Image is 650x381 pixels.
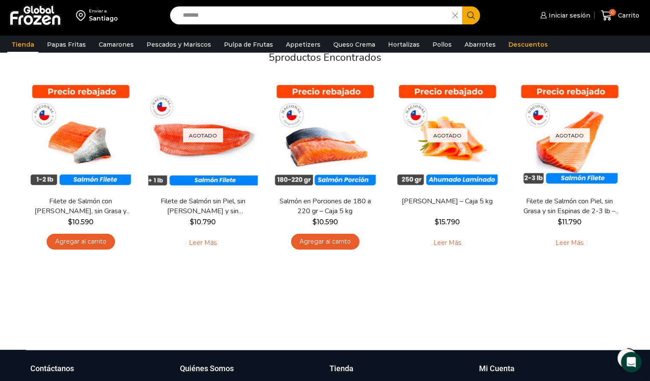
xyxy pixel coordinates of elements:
[31,196,129,216] a: Filete de Salmón con [PERSON_NAME], sin Grasa y sin Espinas 1-2 lb – Caja 10 Kg
[68,218,72,226] span: $
[479,363,515,374] h3: Mi Cuenta
[462,6,480,24] button: Search button
[7,36,38,53] a: Tienda
[599,6,641,26] a: 0 Carrito
[420,234,474,252] a: Leé más sobre “Salmón Ahumado Laminado - Caja 5 kg”
[279,169,371,184] span: Vista Rápida
[435,218,460,226] bdi: 15.790
[220,36,277,53] a: Pulpa de Frutas
[47,234,115,250] a: Agregar al carrito: “Filete de Salmón con Piel, sin Grasa y sin Espinas 1-2 lb – Caja 10 Kg”
[329,36,379,53] a: Queso Crema
[276,196,374,216] a: Salmón en Porciones de 180 a 220 gr – Caja 5 kg
[558,218,582,226] bdi: 11.790
[43,36,90,53] a: Papas Fritas
[183,128,223,143] p: Agotado
[275,51,381,64] span: productos encontrados
[157,169,249,184] span: Vista Rápida
[621,352,641,372] div: Open Intercom Messenger
[401,169,493,184] span: Vista Rápida
[398,196,496,206] a: [PERSON_NAME] – Caja 5 kg
[35,169,126,184] span: Vista Rápida
[94,36,138,53] a: Camarones
[68,218,94,226] bdi: 10.590
[76,8,89,23] img: address-field-icon.svg
[558,218,562,226] span: $
[609,9,616,16] span: 0
[190,218,216,226] bdi: 10.790
[520,196,618,216] a: Filete de Salmón con Piel, sin Grasa y sin Espinas de 2-3 lb – Premium – Caja 10 kg
[329,363,353,374] h3: Tienda
[269,51,275,64] span: 5
[312,218,317,226] span: $
[180,363,234,374] h3: Quiénes Somos
[89,8,118,14] div: Enviar a
[153,196,252,216] a: Filete de Salmón sin Piel, sin [PERSON_NAME] y sin [PERSON_NAME] – Caja 10 Kg
[460,36,500,53] a: Abarrotes
[30,363,74,374] h3: Contáctanos
[176,234,230,252] a: Leé más sobre “Filete de Salmón sin Piel, sin Grasa y sin Espinas – Caja 10 Kg”
[524,169,615,184] span: Vista Rápida
[291,234,359,250] a: Agregar al carrito: “Salmón en Porciones de 180 a 220 gr - Caja 5 kg”
[427,128,468,143] p: Agotado
[190,218,194,226] span: $
[282,36,325,53] a: Appetizers
[542,234,597,252] a: Leé más sobre “Filete de Salmón con Piel, sin Grasa y sin Espinas de 2-3 lb - Premium - Caja 10 kg”
[384,36,424,53] a: Hortalizas
[428,36,456,53] a: Pollos
[435,218,439,226] span: $
[142,36,215,53] a: Pescados y Mariscos
[550,128,590,143] p: Agotado
[89,14,118,23] div: Santiago
[547,11,590,20] span: Iniciar sesión
[504,36,552,53] a: Descuentos
[538,7,590,24] a: Iniciar sesión
[616,11,639,20] span: Carrito
[312,218,338,226] bdi: 10.590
